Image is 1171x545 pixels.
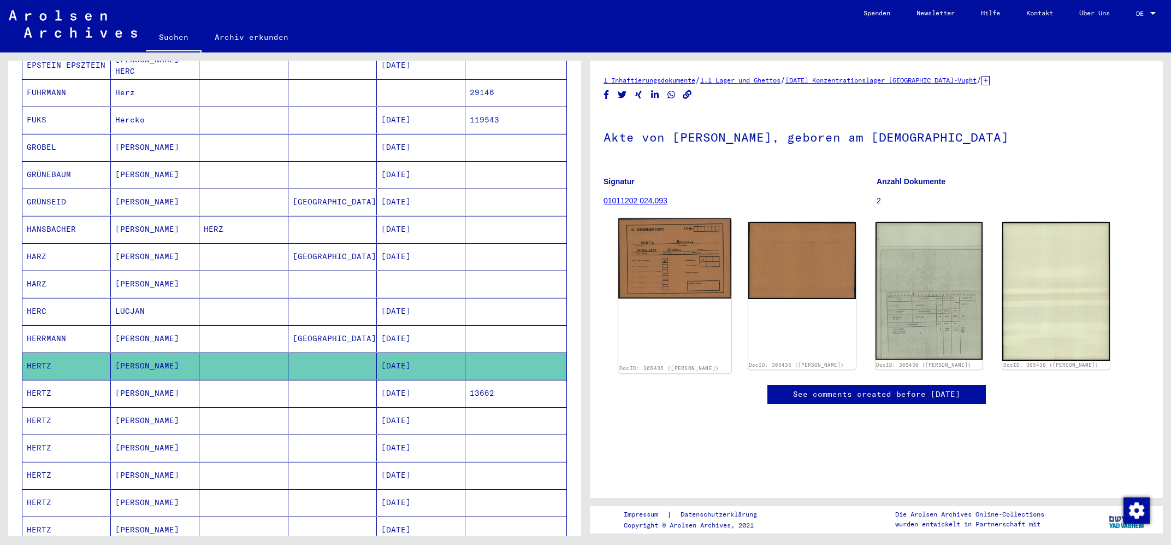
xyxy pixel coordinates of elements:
[624,520,770,530] p: Copyright © Arolsen Archives, 2021
[22,489,111,516] mat-cell: HERTZ
[202,24,301,50] a: Archiv erkunden
[22,243,111,270] mat-cell: HARZ
[22,325,111,352] mat-cell: HERRMANN
[22,435,111,461] mat-cell: HERTZ
[22,380,111,407] mat-cell: HERTZ
[22,407,111,434] mat-cell: HERTZ
[22,134,111,161] mat-cell: GROBEL
[377,161,465,188] mat-cell: [DATE]
[604,112,1149,160] h1: Akte von [PERSON_NAME], geboren am [DEMOGRAPHIC_DATA]
[288,243,377,270] mat-cell: [GEOGRAPHIC_DATA]
[288,189,377,215] mat-cell: [GEOGRAPHIC_DATA]
[377,298,465,325] mat-cell: [DATE]
[649,88,661,102] button: Share on LinkedIn
[700,76,780,84] a: 1.1 Lager und Ghettos
[672,509,770,520] a: Datenschutzerklärung
[877,177,945,186] b: Anzahl Dokumente
[624,509,667,520] a: Impressum
[111,435,199,461] mat-cell: [PERSON_NAME]
[288,325,377,352] mat-cell: [GEOGRAPHIC_DATA]
[876,362,971,368] a: DocID: 365436 ([PERSON_NAME])
[22,517,111,543] mat-cell: HERTZ
[682,88,693,102] button: Copy link
[22,271,111,297] mat-cell: HARZ
[377,216,465,243] mat-cell: [DATE]
[604,196,667,205] a: 01011202 024.093
[604,76,695,84] a: 1 Inhaftierungsdokumente
[377,107,465,133] mat-cell: [DATE]
[111,489,199,516] mat-cell: [PERSON_NAME]
[377,52,465,79] mat-cell: [DATE]
[22,189,111,215] mat-cell: GRÜNSEID
[377,380,465,407] mat-cell: [DATE]
[111,407,199,434] mat-cell: [PERSON_NAME]
[111,380,199,407] mat-cell: [PERSON_NAME]
[876,222,983,360] img: 001.jpg
[604,177,635,186] b: Signatur
[877,195,1149,207] p: 2
[111,189,199,215] mat-cell: [PERSON_NAME]
[465,380,566,407] mat-cell: 13662
[780,75,785,85] span: /
[624,509,770,520] div: |
[146,24,202,52] a: Suchen
[111,243,199,270] mat-cell: [PERSON_NAME]
[377,325,465,352] mat-cell: [DATE]
[793,389,960,400] a: See comments created before [DATE]
[111,517,199,543] mat-cell: [PERSON_NAME]
[111,107,199,133] mat-cell: Hercko
[465,79,566,106] mat-cell: 29146
[22,52,111,79] mat-cell: EPSTEIN EPSZTEIN
[895,519,1044,529] p: wurden entwickelt in Partnerschaft mit
[22,353,111,379] mat-cell: HERTZ
[618,218,731,298] img: 001.jpg
[977,75,981,85] span: /
[377,489,465,516] mat-cell: [DATE]
[1123,497,1150,524] img: Zustimmung ändern
[666,88,677,102] button: Share on WhatsApp
[377,189,465,215] mat-cell: [DATE]
[695,75,700,85] span: /
[1002,222,1110,360] img: 002.jpg
[199,216,288,243] mat-cell: HERZ
[22,107,111,133] mat-cell: FUKS
[22,79,111,106] mat-cell: FUHRMANN
[895,509,1044,519] p: Die Arolsen Archives Online-Collections
[377,353,465,379] mat-cell: [DATE]
[377,243,465,270] mat-cell: [DATE]
[111,353,199,379] mat-cell: [PERSON_NAME]
[22,462,111,489] mat-cell: HERTZ
[377,134,465,161] mat-cell: [DATE]
[111,298,199,325] mat-cell: LUCJAN
[633,88,644,102] button: Share on Xing
[111,462,199,489] mat-cell: [PERSON_NAME]
[1107,506,1148,533] img: yv_logo.png
[1003,362,1098,368] a: DocID: 365436 ([PERSON_NAME])
[9,10,137,38] img: Arolsen_neg.svg
[111,325,199,352] mat-cell: [PERSON_NAME]
[749,362,844,368] a: DocID: 365435 ([PERSON_NAME])
[601,88,612,102] button: Share on Facebook
[748,222,856,299] img: 002.jpg
[785,76,977,84] a: [DATE] Konzentrationslager [GEOGRAPHIC_DATA]-Vught
[377,462,465,489] mat-cell: [DATE]
[111,52,199,79] mat-cell: [PERSON_NAME] HERC
[111,79,199,106] mat-cell: Herz
[111,271,199,297] mat-cell: [PERSON_NAME]
[377,517,465,543] mat-cell: [DATE]
[111,134,199,161] mat-cell: [PERSON_NAME]
[617,88,628,102] button: Share on Twitter
[377,435,465,461] mat-cell: [DATE]
[22,161,111,188] mat-cell: GRÜNEBAUM
[619,365,719,372] a: DocID: 365435 ([PERSON_NAME])
[377,407,465,434] mat-cell: [DATE]
[465,107,566,133] mat-cell: 119543
[111,216,199,243] mat-cell: [PERSON_NAME]
[111,161,199,188] mat-cell: [PERSON_NAME]
[22,298,111,325] mat-cell: HERC
[22,216,111,243] mat-cell: HANSBACHER
[1136,10,1148,17] span: DE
